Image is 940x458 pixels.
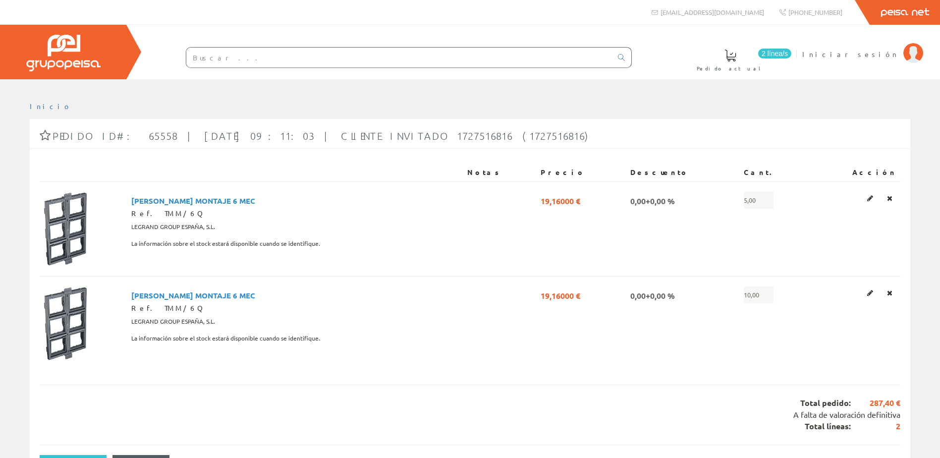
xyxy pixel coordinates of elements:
th: Descuento [626,164,740,181]
th: Acción [812,164,900,181]
span: [PERSON_NAME] MONTAJE 6 MEC [131,286,255,303]
span: [PERSON_NAME] MONTAJE 6 MEC [131,192,255,209]
a: Eliminar [884,192,895,205]
span: 19,16000 € [541,286,580,303]
span: 0,00+0,00 % [630,192,675,209]
span: LEGRAND GROUP ESPAÑA, S.L. [131,313,215,330]
a: Eliminar [884,286,895,299]
input: Buscar ... [186,48,612,67]
span: 10,00 [744,286,774,303]
img: Foto artículo MARCO BASCULANTE MONTAJE 6 MEC (87.9x150) [44,286,87,361]
span: La información sobre el stock estará disponible cuando se identifique. [131,235,320,252]
span: LEGRAND GROUP ESPAÑA, S.L. [131,219,215,235]
a: Iniciar sesión [802,41,923,51]
span: Iniciar sesión [802,49,898,59]
span: La información sobre el stock estará disponible cuando se identifique. [131,330,320,347]
span: 2 línea/s [758,49,791,58]
span: 2 [851,421,900,432]
div: Ref. TMM/6Q [131,209,459,219]
span: 287,40 € [851,398,900,409]
th: Notas [463,164,537,181]
a: 2 línea/s Pedido actual [687,41,794,77]
a: Editar [864,286,876,299]
img: Grupo Peisa [26,35,101,71]
th: Cant. [740,164,812,181]
div: Total pedido: Total líneas: [40,385,900,445]
div: Ref. TMM/6Q [131,303,459,313]
span: Pedido ID#: 65558 | [DATE] 09:11:03 | Cliente Invitado 1727516816 (1727516816) [53,130,592,142]
th: Precio [537,164,626,181]
span: 0,00+0,00 % [630,286,675,303]
a: Editar [864,192,876,205]
span: 5,00 [744,192,774,209]
img: Foto artículo MARCO BASCULANTE MONTAJE 6 MEC (87.9x150) [44,192,87,266]
a: Inicio [30,102,72,111]
span: [EMAIL_ADDRESS][DOMAIN_NAME] [661,8,764,16]
span: Pedido actual [697,63,764,73]
span: A falta de valoración definitiva [793,409,900,419]
span: [PHONE_NUMBER] [788,8,842,16]
span: 19,16000 € [541,192,580,209]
